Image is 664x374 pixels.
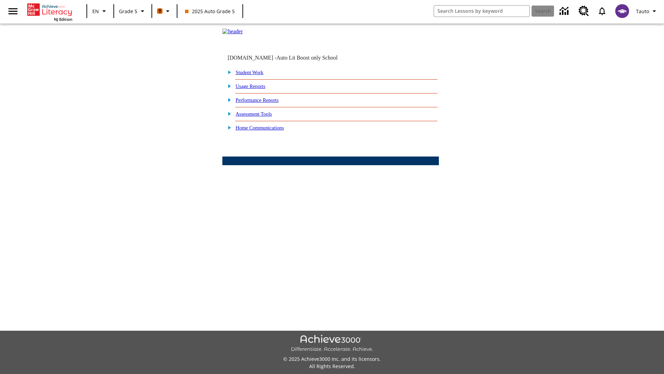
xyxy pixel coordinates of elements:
[236,83,265,89] a: Usage Reports
[236,125,284,131] a: Home Communications
[3,1,23,21] button: Open side menu
[555,2,574,21] a: Data Center
[92,8,99,15] span: EN
[224,83,231,89] img: plus.gif
[89,5,111,17] button: Language: EN, Select a language
[54,17,72,22] span: NJ Edition
[158,7,162,15] span: B
[434,6,529,17] input: search field
[236,70,263,75] a: Student Work
[228,55,355,61] td: [DOMAIN_NAME] -
[224,97,231,103] img: plus.gif
[224,110,231,117] img: plus.gif
[224,69,231,75] img: plus.gif
[633,5,661,17] button: Profile/Settings
[116,5,149,17] button: Grade: Grade 5, Select a grade
[574,2,593,20] a: Resource Center, Will open in new tab
[185,8,235,15] span: 2025 Auto Grade 5
[236,111,272,117] a: Assessment Tools
[224,124,231,131] img: plus.gif
[154,5,175,17] button: Boost Class color is orange. Change class color
[611,2,633,20] button: Select a new avatar
[593,2,611,20] a: Notifications
[276,55,338,61] nobr: Auto Lit Boost only School
[291,335,373,353] img: Achieve3000 Differentiate Accelerate Achieve
[236,97,278,103] a: Performance Reports
[222,28,243,35] img: header
[615,4,629,18] img: avatar image
[119,8,137,15] span: Grade 5
[636,8,649,15] span: Tauto
[27,2,72,22] div: Home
